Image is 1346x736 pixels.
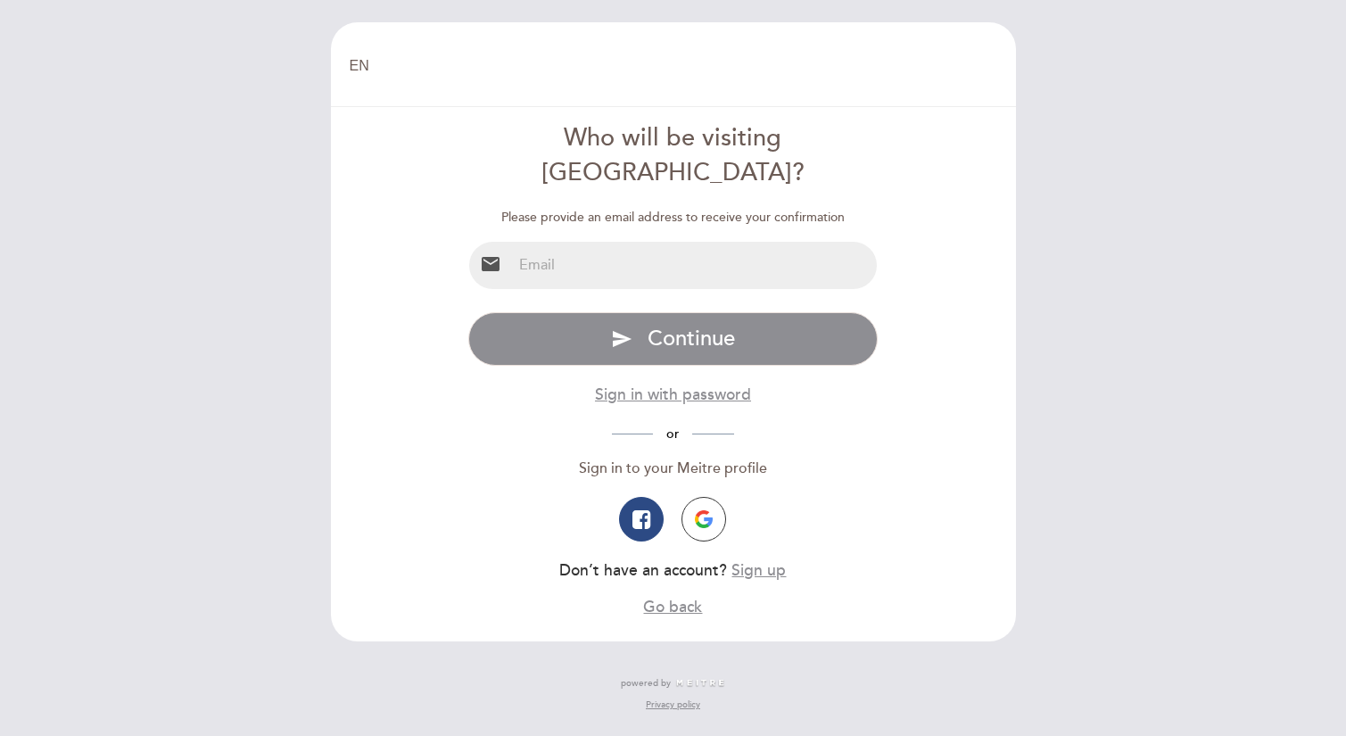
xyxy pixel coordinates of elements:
[468,121,878,191] div: Who will be visiting [GEOGRAPHIC_DATA]?
[468,459,878,479] div: Sign in to your Meitre profile
[643,596,702,618] button: Go back
[512,242,877,289] input: Email
[731,559,786,582] button: Sign up
[480,253,501,275] i: email
[468,209,878,227] div: Please provide an email address to receive your confirmation
[621,677,726,690] a: powered by
[468,312,878,366] button: send Continue
[595,384,751,406] button: Sign in with password
[653,426,692,442] span: or
[648,326,735,351] span: Continue
[559,561,727,580] span: Don’t have an account?
[611,328,632,350] i: send
[675,679,726,688] img: MEITRE
[695,510,713,528] img: icon-google.png
[621,677,671,690] span: powered by
[646,699,700,711] a: Privacy policy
